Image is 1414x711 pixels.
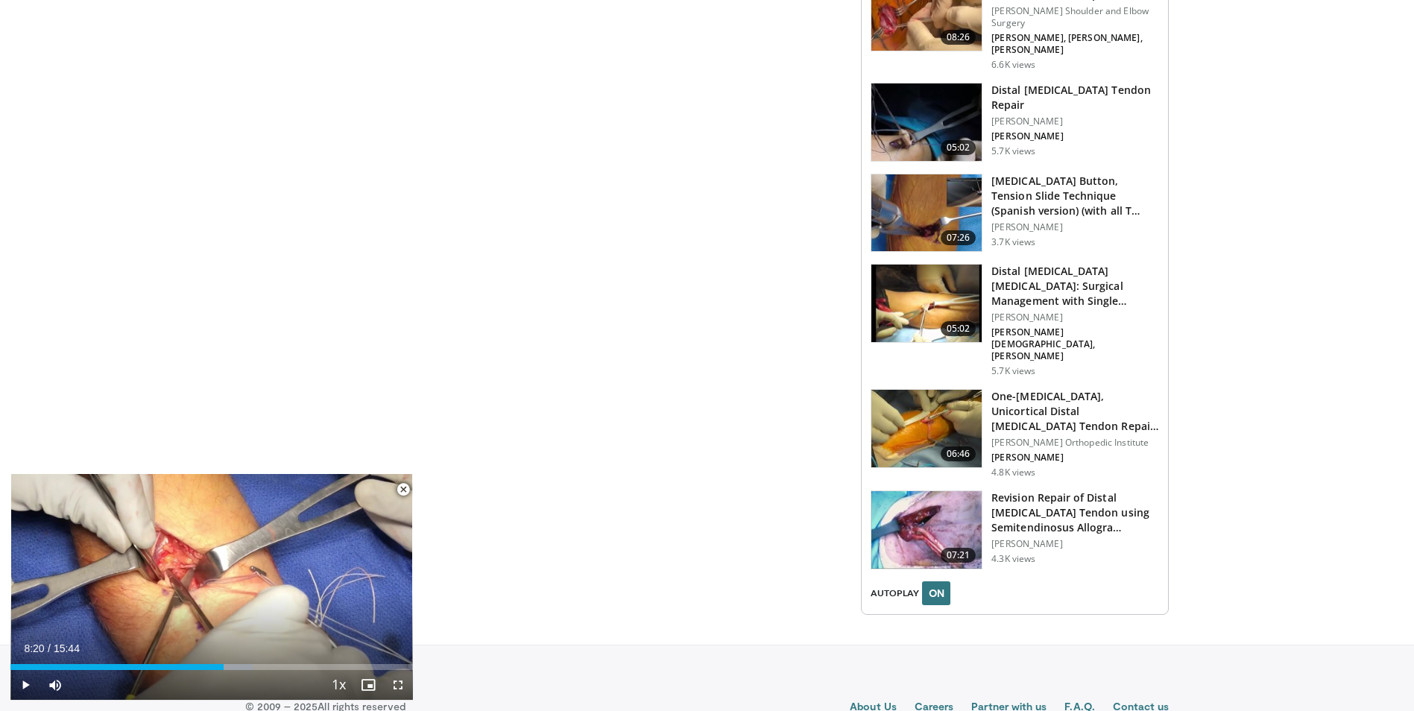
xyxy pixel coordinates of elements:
[941,446,976,461] span: 06:46
[991,538,1159,550] p: [PERSON_NAME]
[871,490,1159,569] a: 07:21 Revision Repair of Distal [MEDICAL_DATA] Tendon using Semitendinosus Allogra… [PERSON_NAME]...
[991,59,1035,71] p: 6.6K views
[991,221,1159,233] p: [PERSON_NAME]
[991,467,1035,478] p: 4.8K views
[383,670,413,700] button: Fullscreen
[991,490,1159,535] h3: Revision Repair of Distal [MEDICAL_DATA] Tendon using Semitendinosus Allogra…
[871,174,1159,253] a: 07:26 [MEDICAL_DATA] Button, Tension Slide Technique (Spanish version) (with all T… [PERSON_NAME]...
[871,83,1159,162] a: 05:02 Distal [MEDICAL_DATA] Tendon Repair [PERSON_NAME] [PERSON_NAME] 5.7K views
[991,452,1159,464] p: [PERSON_NAME]
[991,264,1159,309] h3: Distal [MEDICAL_DATA] [MEDICAL_DATA]: Surgical Management with Single [MEDICAL_DATA] Appr…
[388,474,418,505] button: Close
[871,265,982,342] img: 8806e474-621b-4f0f-b09c-66fd2fd1ff87.150x105_q85_crop-smart_upscale.jpg
[871,264,1159,377] a: 05:02 Distal [MEDICAL_DATA] [MEDICAL_DATA]: Surgical Management with Single [MEDICAL_DATA] Appr… ...
[991,389,1159,434] h3: One-[MEDICAL_DATA], Unicortical Distal [MEDICAL_DATA] Tendon Repair with Extramedu…
[991,116,1159,127] p: [PERSON_NAME]
[991,437,1159,449] p: [PERSON_NAME] Orthopedic Institute
[323,670,353,700] button: Playback Rate
[871,174,982,252] img: 3dcb718e-4f62-4362-876f-a12c9ae07cb6.150x105_q85_crop-smart_upscale.jpg
[941,140,976,155] span: 05:02
[54,642,80,654] span: 15:44
[10,474,413,701] video-js: Video Player
[991,174,1159,218] h3: [MEDICAL_DATA] Button, Tension Slide Technique (Spanish version) (with all T…
[991,312,1159,323] p: [PERSON_NAME]
[991,326,1159,362] p: [PERSON_NAME][DEMOGRAPHIC_DATA], [PERSON_NAME]
[941,30,976,45] span: 08:26
[871,587,919,600] span: AUTOPLAY
[991,5,1159,29] p: [PERSON_NAME] Shoulder and Elbow Surgery
[991,130,1159,142] p: [PERSON_NAME]
[353,670,383,700] button: Enable picture-in-picture mode
[10,670,40,700] button: Play
[991,553,1035,565] p: 4.3K views
[871,491,982,569] img: fylOjp5pkC-GA4Zn4xMDoxOjBtO_wVGe.150x105_q85_crop-smart_upscale.jpg
[991,145,1035,157] p: 5.7K views
[871,389,1159,478] a: 06:46 One-[MEDICAL_DATA], Unicortical Distal [MEDICAL_DATA] Tendon Repair with Extramedu… [PERSON...
[871,390,982,467] img: fc619bb6-2653-4d9b-a7b3-b9b1a909f98e.150x105_q85_crop-smart_upscale.jpg
[922,581,950,605] button: ON
[941,321,976,336] span: 05:02
[991,365,1035,377] p: 5.7K views
[991,236,1035,248] p: 3.7K views
[40,670,70,700] button: Mute
[48,642,51,654] span: /
[24,642,44,654] span: 8:20
[871,83,982,161] img: b116c209-6dbb-4118-b0fd-2a663c176b83.150x105_q85_crop-smart_upscale.jpg
[10,664,413,670] div: Progress Bar
[991,83,1159,113] h3: Distal [MEDICAL_DATA] Tendon Repair
[941,230,976,245] span: 07:26
[941,548,976,563] span: 07:21
[991,32,1159,56] p: [PERSON_NAME], [PERSON_NAME], [PERSON_NAME]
